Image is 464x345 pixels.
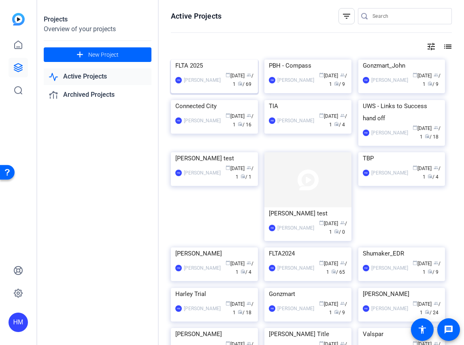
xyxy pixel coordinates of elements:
[434,165,438,170] span: group
[334,310,345,315] span: / 9
[417,325,427,334] mat-icon: accessibility
[363,152,441,164] div: TBP
[428,81,438,87] span: / 9
[75,50,85,60] mat-icon: add
[269,265,275,271] div: HM
[238,81,251,87] span: / 69
[226,113,230,118] span: calendar_today
[434,72,438,77] span: group
[226,301,245,307] span: [DATE]
[247,260,251,265] span: group
[269,77,275,83] div: HM
[319,301,338,307] span: [DATE]
[331,269,336,274] span: radio
[371,264,408,272] div: [PERSON_NAME]
[371,129,408,137] div: [PERSON_NAME]
[175,288,253,300] div: Harley Trial
[340,72,345,77] span: group
[444,325,453,334] mat-icon: message
[319,72,324,77] span: calendar_today
[247,113,251,118] span: group
[175,60,253,72] div: FLTA 2025
[226,260,230,265] span: calendar_today
[334,229,345,235] span: / 0
[226,261,245,266] span: [DATE]
[269,288,347,300] div: Gonzmart
[363,265,369,271] div: HM
[277,76,314,84] div: [PERSON_NAME]
[175,117,182,124] div: HM
[226,166,245,171] span: [DATE]
[175,170,182,176] div: HM
[233,301,253,315] span: / 1
[319,261,338,266] span: [DATE]
[247,72,251,77] span: group
[319,113,338,119] span: [DATE]
[442,42,452,51] mat-icon: list
[425,134,438,140] span: / 18
[226,73,245,79] span: [DATE]
[12,13,25,26] img: blue-gradient.svg
[434,260,438,265] span: group
[329,113,347,128] span: / 1
[44,24,151,34] div: Overview of your projects
[413,73,432,79] span: [DATE]
[184,76,221,84] div: [PERSON_NAME]
[88,51,119,59] span: New Project
[319,260,324,265] span: calendar_today
[269,117,275,124] div: HM
[319,113,324,118] span: calendar_today
[269,60,347,72] div: PBH - Compass
[428,174,432,179] span: radio
[184,305,221,313] div: [PERSON_NAME]
[413,261,432,266] span: [DATE]
[241,174,245,179] span: radio
[226,301,230,306] span: calendar_today
[425,309,430,314] span: radio
[413,260,417,265] span: calendar_today
[413,165,417,170] span: calendar_today
[226,113,245,119] span: [DATE]
[413,301,417,306] span: calendar_today
[241,269,251,275] span: / 4
[269,305,275,312] div: HM
[241,174,251,180] span: / 1
[277,264,314,272] div: [PERSON_NAME]
[363,60,441,72] div: Gonzmart_John
[413,72,417,77] span: calendar_today
[334,81,339,86] span: radio
[420,301,441,315] span: / 1
[329,301,347,315] span: / 1
[340,260,345,265] span: group
[238,122,251,128] span: / 16
[269,225,275,231] div: HM
[238,309,243,314] span: radio
[277,224,314,232] div: [PERSON_NAME]
[420,126,441,140] span: / 1
[319,220,324,225] span: calendar_today
[334,121,339,126] span: radio
[9,313,28,332] div: HM
[238,121,243,126] span: radio
[363,305,369,312] div: HM
[175,328,253,340] div: [PERSON_NAME]
[331,269,345,275] span: / 65
[238,310,251,315] span: / 18
[363,100,441,124] div: UWS - Links to Success hand off
[434,301,438,306] span: group
[425,134,430,138] span: radio
[428,174,438,180] span: / 4
[413,125,417,130] span: calendar_today
[342,11,351,21] mat-icon: filter_list
[226,72,230,77] span: calendar_today
[247,165,251,170] span: group
[413,126,432,131] span: [DATE]
[372,11,445,21] input: Search
[241,269,245,274] span: radio
[269,207,347,219] div: [PERSON_NAME] test
[334,81,345,87] span: / 9
[340,220,345,225] span: group
[175,305,182,312] div: HM
[184,264,221,272] div: [PERSON_NAME]
[334,122,345,128] span: / 4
